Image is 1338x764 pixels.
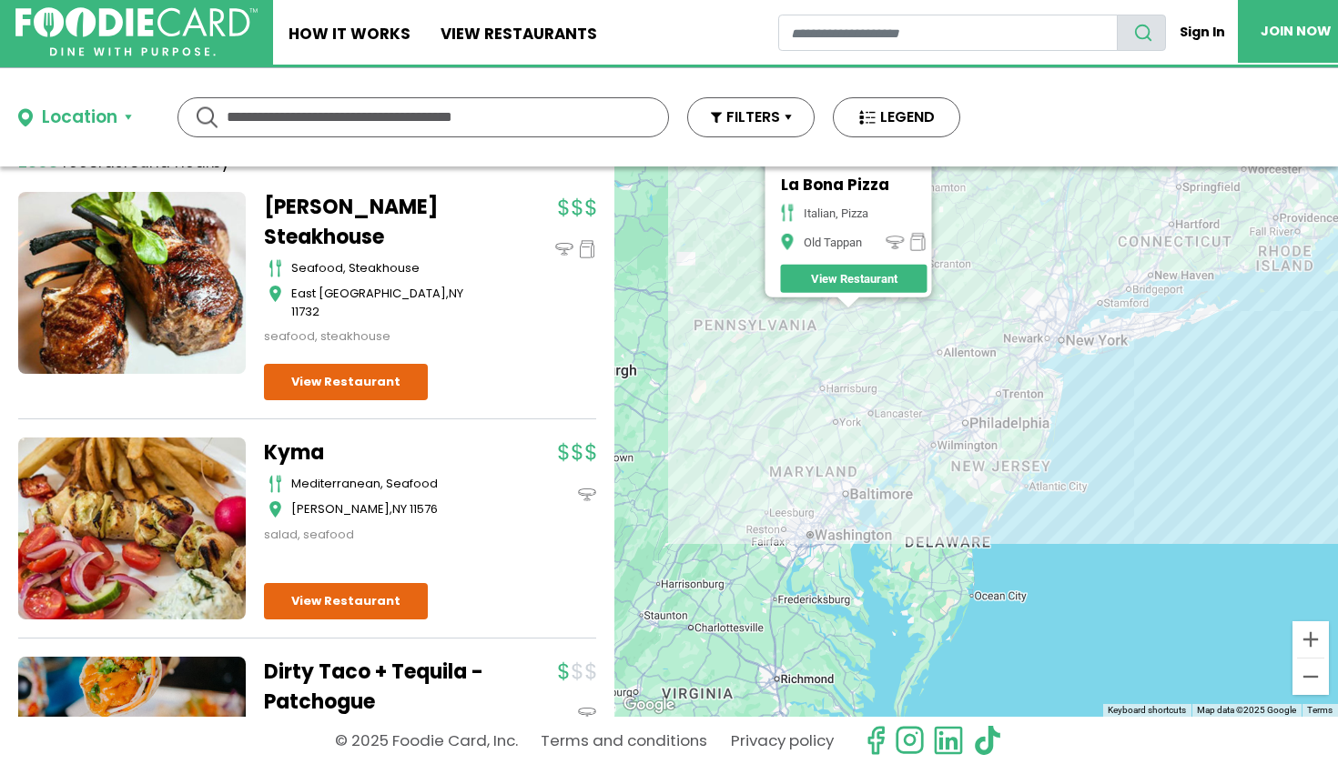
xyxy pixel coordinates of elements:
[269,500,282,518] img: map_icon.svg
[578,240,596,258] img: pickup_icon.svg
[264,192,492,252] a: [PERSON_NAME] Steakhouse
[1197,705,1296,715] span: Map data ©2025 Google
[1117,15,1166,51] button: search
[778,15,1118,51] input: restaurant search
[731,725,834,757] a: Privacy policy
[555,240,573,258] img: dinein_icon.svg
[1307,705,1333,715] a: Terms
[541,725,707,757] a: Terms and conditions
[264,327,492,346] div: seafood, steakhouse
[291,303,319,320] span: 11732
[879,126,923,170] button: Close
[42,105,117,131] div: Location
[619,693,679,717] img: Google
[886,233,904,251] img: dinein_icon.png
[578,705,596,723] img: dinein_icon.svg
[780,233,794,251] img: map_icon.png
[1292,658,1329,695] button: Zoom out
[833,97,960,137] button: LEGEND
[269,259,282,277] img: cutlery_icon.svg
[392,500,407,518] span: NY
[578,486,596,504] img: dinein_icon.svg
[291,500,390,518] span: [PERSON_NAME]
[291,259,492,277] div: seafood, steakhouse
[291,285,446,302] span: East [GEOGRAPHIC_DATA]
[63,151,123,173] span: records
[1108,704,1186,717] button: Keyboard shortcuts
[780,265,927,293] a: View Restaurant
[687,97,815,137] button: FILTERS
[860,725,891,756] svg: check us out on facebook
[335,725,518,757] p: © 2025 Foodie Card, Inc.
[269,285,282,303] img: map_icon.svg
[1292,621,1329,658] button: Zoom in
[410,500,438,518] span: 11576
[18,105,132,131] button: Location
[269,475,282,493] img: cutlery_icon.svg
[780,175,927,193] h5: La Bona Pizza
[449,285,463,302] span: NY
[15,7,258,56] img: FoodieCard; Eat, Drink, Save, Donate
[18,151,58,173] strong: 2303
[803,206,867,219] div: italian, pizza
[264,657,492,717] a: Dirty Taco + Tequila - Patchogue
[933,725,964,756] img: linkedin.svg
[803,235,861,248] div: Old Tappan
[972,725,1003,756] img: tiktok.svg
[291,285,492,320] div: ,
[264,437,492,467] a: Kyma
[291,500,492,518] div: ,
[619,693,679,717] a: Open this area in Google Maps (opens a new window)
[780,204,794,222] img: cutlery_icon.png
[264,583,428,619] a: View Restaurant
[1166,15,1238,50] a: Sign In
[291,475,492,493] div: mediterranean, seafood
[908,233,927,251] img: pickup_icon.png
[264,364,428,400] a: View Restaurant
[264,526,492,544] div: salad, seafood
